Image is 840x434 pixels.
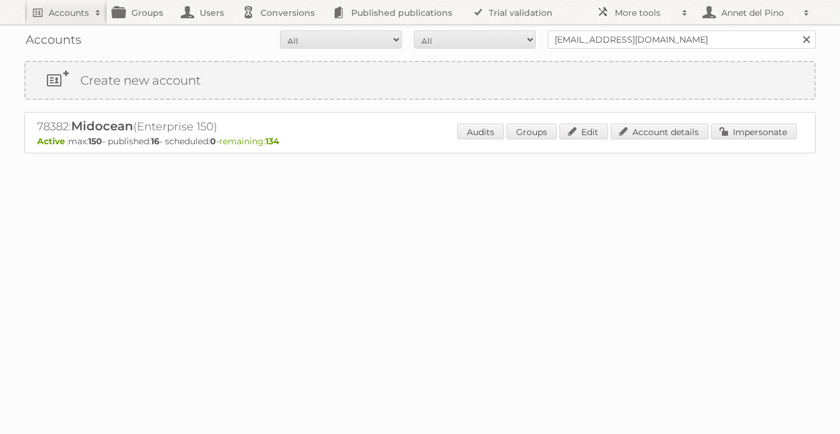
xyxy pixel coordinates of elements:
[265,136,279,147] strong: 134
[151,136,159,147] strong: 16
[711,124,797,139] a: Impersonate
[615,7,676,19] h2: More tools
[49,7,89,19] h2: Accounts
[210,136,216,147] strong: 0
[37,119,463,135] h2: 78382: (Enterprise 150)
[26,62,814,99] a: Create new account
[559,124,608,139] a: Edit
[88,136,102,147] strong: 150
[37,136,68,147] span: Active
[718,7,797,19] h2: Annet del Pino
[457,124,504,139] a: Audits
[37,136,803,147] p: max: - published: - scheduled: -
[506,124,557,139] a: Groups
[219,136,279,147] span: remaining:
[611,124,709,139] a: Account details
[71,119,133,133] span: Midocean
